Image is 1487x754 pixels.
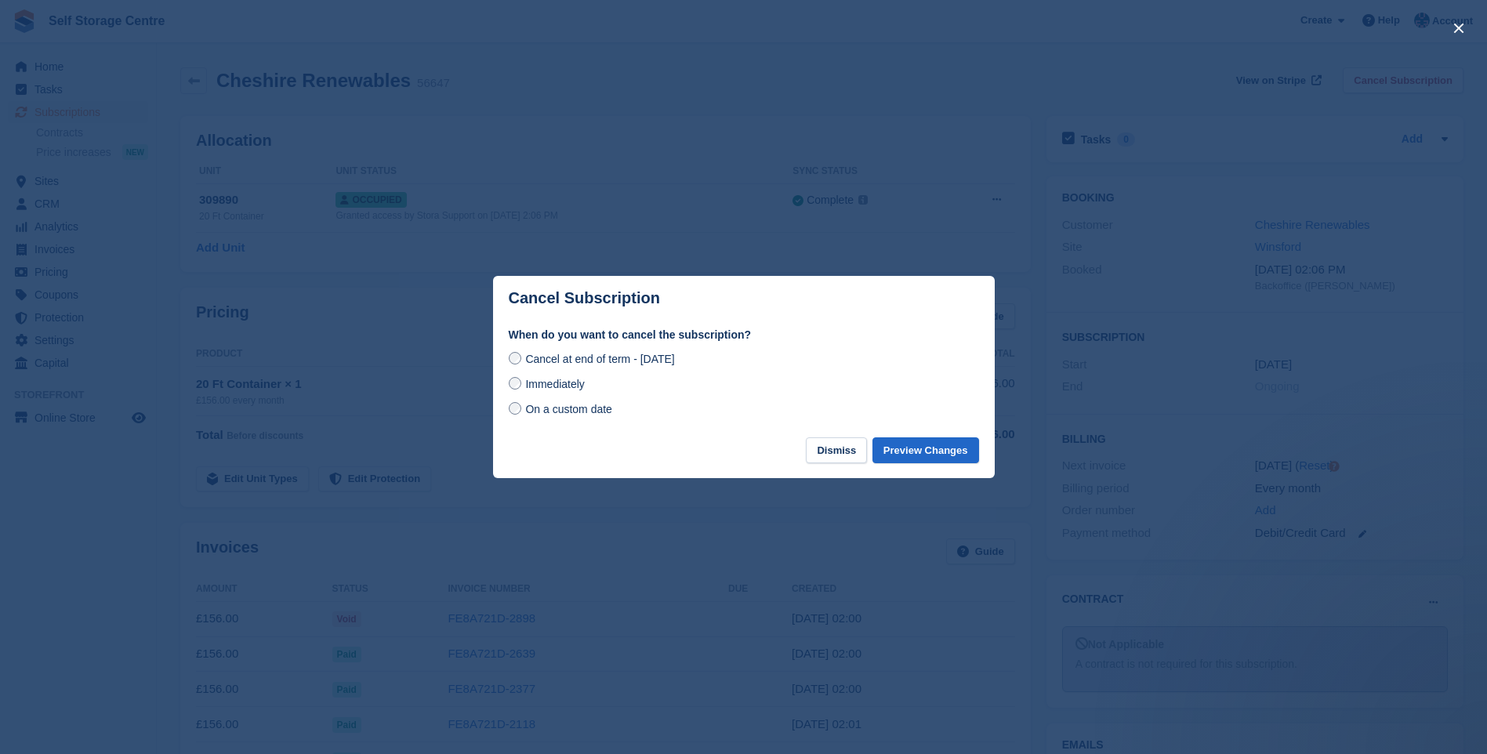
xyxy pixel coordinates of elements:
input: On a custom date [509,402,521,415]
span: Immediately [525,378,584,390]
input: Immediately [509,377,521,390]
button: close [1446,16,1471,41]
p: Cancel Subscription [509,289,660,307]
button: Dismiss [806,437,867,463]
input: Cancel at end of term - [DATE] [509,352,521,364]
label: When do you want to cancel the subscription? [509,327,979,343]
span: Cancel at end of term - [DATE] [525,353,674,365]
button: Preview Changes [872,437,979,463]
span: On a custom date [525,403,612,415]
